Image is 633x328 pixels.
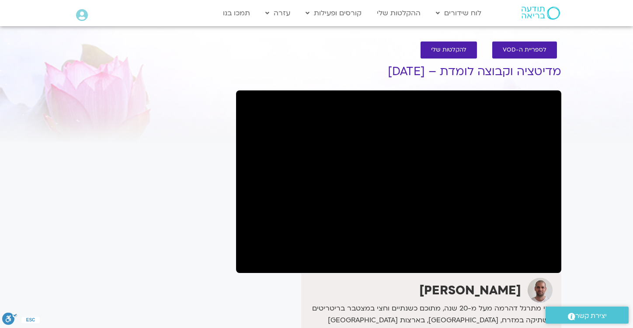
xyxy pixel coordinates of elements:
a: לספריית ה-VOD [492,41,557,59]
a: לוח שידורים [431,5,486,21]
span: להקלטות שלי [431,47,466,53]
img: תודעה בריאה [522,7,560,20]
span: לספריית ה-VOD [503,47,546,53]
a: תמכו בנו [219,5,254,21]
a: קורסים ופעילות [301,5,366,21]
h1: מדיטציה וקבוצה לומדת – [DATE] [236,65,561,78]
span: יצירת קשר [575,310,607,322]
img: דקל קנטי [528,278,553,303]
a: עזרה [261,5,295,21]
a: יצירת קשר [546,307,629,324]
a: ההקלטות שלי [372,5,425,21]
strong: [PERSON_NAME] [419,282,521,299]
a: להקלטות שלי [421,41,477,59]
